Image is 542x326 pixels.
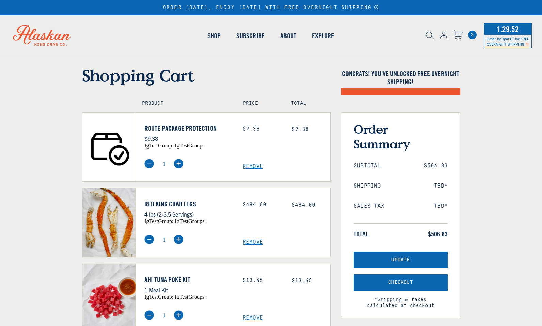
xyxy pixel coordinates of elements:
span: Subtotal [354,163,381,169]
a: Explore [304,16,342,55]
span: $506.83 [424,163,448,169]
a: Subscribe [229,16,273,55]
span: igTestGroups: [175,218,206,224]
img: search [426,32,434,39]
span: Shipping Notice Icon [526,42,529,46]
span: Update [391,257,410,263]
p: 4 lbs (2-3.5 Servings) [144,210,232,219]
a: Remove [243,239,330,246]
span: Total [354,230,368,238]
span: *Shipping & taxes calculated at checkout [354,291,448,309]
span: $506.83 [428,230,448,238]
a: Shop [200,16,229,55]
span: igTestGroup: [144,294,173,300]
span: Shipping [354,183,381,189]
span: Checkout [388,280,413,285]
a: Red King Crab Legs [144,200,232,208]
a: Remove [243,163,330,170]
h4: Product [142,101,228,106]
span: igTestGroup: [144,143,173,148]
a: Route Package Protection [144,124,232,132]
button: Checkout [354,274,448,291]
img: minus [144,159,154,168]
img: minus [144,310,154,320]
span: igTestGroups: [175,294,206,300]
h4: Congrats! You've unlocked FREE OVERNIGHT SHIPPING! [341,70,460,86]
a: Announcement Bar Modal [374,5,379,10]
button: Update [354,252,448,268]
img: minus [144,235,154,244]
a: Cart [454,30,463,40]
p: $9.38 [144,134,232,143]
span: $484.00 [292,202,315,208]
img: plus [174,159,183,168]
a: Ahi Tuna Poké Kit [144,276,232,284]
div: $9.38 [243,126,281,132]
span: igTestGroup: [144,218,173,224]
span: igTestGroups: [175,143,206,148]
img: Alaskan King Crab Co. logo [3,15,80,56]
div: $13.45 [243,277,281,284]
h4: Total [291,101,324,106]
img: plus [174,235,183,244]
img: Red King Crab Legs - 4 lbs (2-3.5 Servings) [82,188,136,257]
span: Order by 3pm ET for FREE OVERNIGHT SHIPPING [487,36,529,46]
span: $9.38 [292,126,309,132]
div: ORDER [DATE], ENJOY [DATE] WITH FREE OVERNIGHT SHIPPING [163,5,379,11]
span: 1:29:52 [495,22,521,36]
img: plus [174,310,183,320]
a: Remove [243,315,330,321]
p: 1 Meal Kit [144,285,232,294]
img: account [440,32,447,39]
img: Route Package Protection - $9.38 [82,113,136,181]
h4: Price [243,101,276,106]
a: About [273,16,304,55]
span: Sales Tax [354,203,384,209]
span: 3 [468,31,477,39]
h1: Shopping Cart [82,65,331,85]
h3: Order Summary [354,122,448,151]
a: Cart [468,31,477,39]
div: $484.00 [243,202,281,208]
span: $13.45 [292,278,312,284]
